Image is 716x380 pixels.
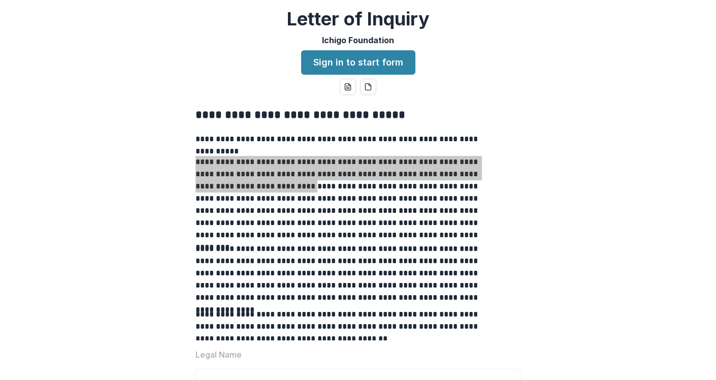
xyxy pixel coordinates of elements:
[340,79,356,95] button: word-download
[360,79,376,95] button: pdf-download
[287,8,430,30] h2: Letter of Inquiry
[322,34,394,46] p: Ichigo Foundation
[301,50,415,75] a: Sign in to start form
[196,349,242,361] p: Legal Name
